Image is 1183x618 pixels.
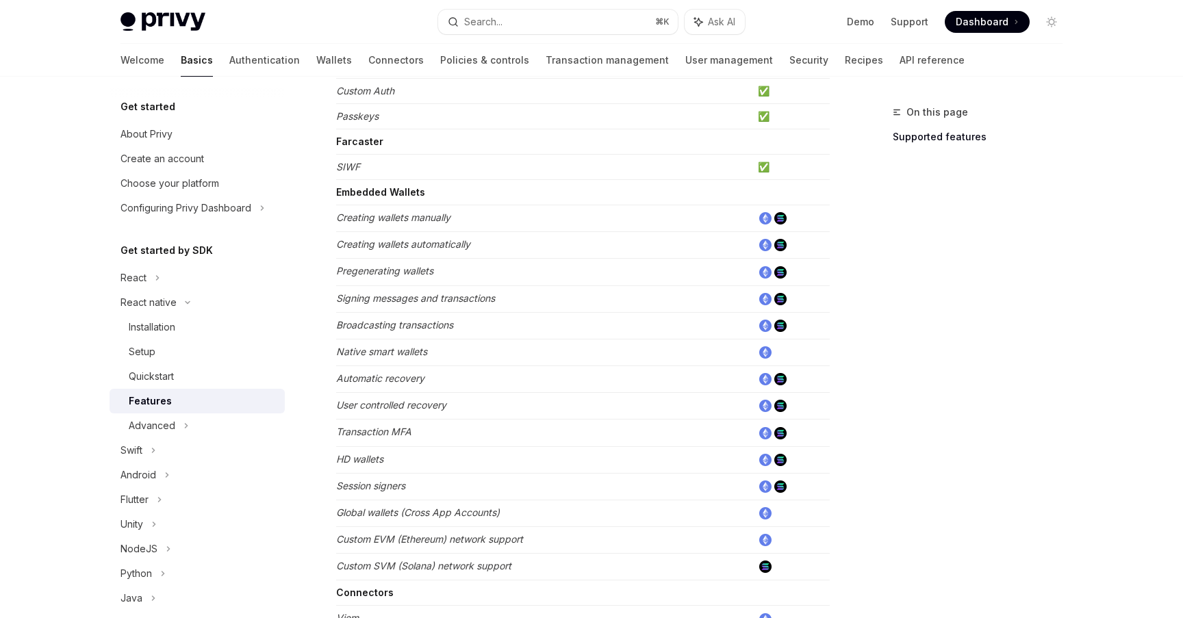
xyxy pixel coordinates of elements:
[759,480,772,493] img: ethereum.png
[336,292,495,304] em: Signing messages and transactions
[120,491,149,508] div: Flutter
[110,339,285,364] a: Setup
[440,44,529,77] a: Policies & controls
[759,507,772,519] img: ethereum.png
[774,480,787,493] img: solana.png
[336,186,425,198] strong: Embedded Wallets
[336,238,470,250] em: Creating wallets automatically
[685,44,773,77] a: User management
[120,175,219,192] div: Choose your platform
[774,454,787,466] img: solana.png
[120,294,177,311] div: React native
[336,319,453,331] em: Broadcasting transactions
[438,10,678,34] button: Search...⌘K
[336,426,411,437] em: Transaction MFA
[120,242,213,259] h5: Get started by SDK
[845,44,883,77] a: Recipes
[229,44,300,77] a: Authentication
[774,400,787,412] img: solana.png
[774,266,787,279] img: solana.png
[336,560,511,571] em: Custom SVM (Solana) network support
[759,293,772,305] img: ethereum.png
[129,344,155,360] div: Setup
[708,15,735,29] span: Ask AI
[336,533,523,545] em: Custom EVM (Ethereum) network support
[336,453,383,465] em: HD wallets
[685,10,745,34] button: Ask AI
[759,320,772,332] img: ethereum.png
[774,373,787,385] img: solana.png
[464,14,503,30] div: Search...
[774,427,787,439] img: solana.png
[759,373,772,385] img: ethereum.png
[336,211,450,223] em: Creating wallets manually
[336,506,500,518] em: Global wallets (Cross App Accounts)
[120,590,142,606] div: Java
[120,565,152,582] div: Python
[893,126,1073,148] a: Supported features
[752,155,830,180] td: ✅
[759,346,772,359] img: ethereum.png
[110,364,285,389] a: Quickstart
[120,516,143,532] div: Unity
[120,442,142,459] div: Swift
[759,400,772,412] img: ethereum.png
[945,11,1030,33] a: Dashboard
[110,315,285,339] a: Installation
[336,346,427,357] em: Native smart wallets
[368,44,424,77] a: Connectors
[120,270,147,286] div: React
[655,16,670,27] span: ⌘ K
[110,146,285,171] a: Create an account
[336,480,405,491] em: Session signers
[891,15,928,29] a: Support
[110,171,285,196] a: Choose your platform
[774,212,787,224] img: solana.png
[120,541,157,557] div: NodeJS
[336,136,383,147] strong: Farcaster
[120,151,204,167] div: Create an account
[752,104,830,129] td: ✅
[906,104,968,120] span: On this page
[847,15,874,29] a: Demo
[956,15,1008,29] span: Dashboard
[110,122,285,146] a: About Privy
[129,368,174,385] div: Quickstart
[336,587,394,598] strong: Connectors
[129,417,175,434] div: Advanced
[759,454,772,466] img: ethereum.png
[316,44,352,77] a: Wallets
[129,319,175,335] div: Installation
[759,239,772,251] img: ethereum.png
[759,427,772,439] img: ethereum.png
[336,399,446,411] em: User controlled recovery
[120,467,156,483] div: Android
[759,534,772,546] img: ethereum.png
[546,44,669,77] a: Transaction management
[120,12,205,31] img: light logo
[336,372,424,384] em: Automatic recovery
[1041,11,1063,33] button: Toggle dark mode
[110,389,285,413] a: Features
[181,44,213,77] a: Basics
[752,79,830,104] td: ✅
[900,44,965,77] a: API reference
[129,393,172,409] div: Features
[336,265,433,276] em: Pregenerating wallets
[336,110,379,122] em: Passkeys
[759,561,772,573] img: solana.png
[120,126,173,142] div: About Privy
[759,266,772,279] img: ethereum.png
[120,200,251,216] div: Configuring Privy Dashboard
[120,99,175,115] h5: Get started
[774,320,787,332] img: solana.png
[774,239,787,251] img: solana.png
[774,293,787,305] img: solana.png
[120,44,164,77] a: Welcome
[336,85,394,96] em: Custom Auth
[336,161,360,172] em: SIWF
[759,212,772,224] img: ethereum.png
[789,44,828,77] a: Security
